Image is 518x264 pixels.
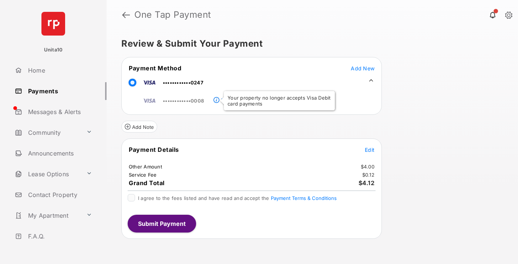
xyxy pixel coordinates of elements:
[12,207,83,224] a: My Apartment
[365,146,374,153] button: Edit
[12,124,83,141] a: Community
[128,163,162,170] td: Other Amount
[128,215,196,233] button: Submit Payment
[121,121,157,133] button: Add Note
[163,80,203,86] span: ••••••••••••0247
[362,171,375,178] td: $0.12
[129,179,165,187] span: Grand Total
[12,186,107,204] a: Contact Property
[44,46,63,54] p: Unita10
[129,146,179,153] span: Payment Details
[351,64,374,72] button: Add New
[129,64,181,72] span: Payment Method
[360,163,375,170] td: $4.00
[12,165,83,183] a: Lease Options
[41,12,65,36] img: svg+xml;base64,PHN2ZyB4bWxucz0iaHR0cDovL3d3dy53My5vcmcvMjAwMC9zdmciIHdpZHRoPSI2NCIgaGVpZ2h0PSI2NC...
[224,91,335,110] div: Your property no longer accepts Visa Debit card payments
[134,10,211,19] strong: One Tap Payment
[12,82,107,100] a: Payments
[138,195,337,201] span: I agree to the fees listed and have read and accept the
[121,39,497,48] h5: Review & Submit Your Payment
[12,144,107,162] a: Announcements
[271,195,337,201] button: I agree to the fees listed and have read and accept the
[12,103,107,121] a: Messages & Alerts
[12,61,107,79] a: Home
[219,91,282,104] a: Payment Method Unavailable
[163,98,204,104] span: ••••••••••••0008
[359,179,375,187] span: $4.12
[351,65,374,71] span: Add New
[12,227,107,245] a: F.A.Q.
[128,171,157,178] td: Service Fee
